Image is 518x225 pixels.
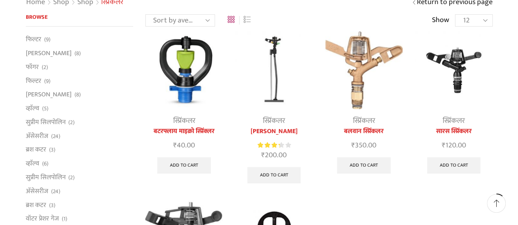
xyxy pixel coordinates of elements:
[49,201,55,209] span: (3)
[26,35,41,46] a: फिल्टर
[26,47,72,60] a: [PERSON_NAME]
[145,14,215,27] select: Shop order
[44,77,50,85] span: (9)
[415,31,492,109] img: saras sprinkler
[173,115,195,127] a: स्प्रिंकलर
[145,127,223,136] a: बटरफ्लाय माइक्रो स्प्रिंक्लर
[62,215,67,223] span: (1)
[49,146,55,154] span: (3)
[26,129,48,143] a: अ‍ॅसेसरीज
[325,31,403,109] img: Metal Sprinkler
[258,141,291,149] div: Rated 3.33 out of 5
[235,31,312,109] img: Impact Mini Sprinkler
[26,88,72,102] a: [PERSON_NAME]
[235,127,312,136] a: [PERSON_NAME]
[44,36,50,44] span: (9)
[353,115,375,127] a: स्प्रिंकलर
[51,132,60,140] span: (24)
[157,157,211,174] a: Add to cart: “बटरफ्लाय माइक्रो स्प्रिंक्लर”
[145,31,223,109] img: बटरफ्लाय माइक्रो स्प्रिंक्लर
[51,187,60,196] span: (24)
[441,139,466,151] bdi: 120.00
[263,115,285,127] a: स्प्रिंकलर
[68,118,75,127] span: (2)
[26,102,39,116] a: व्हाॅल्व
[42,63,48,71] span: (2)
[75,49,81,58] span: (8)
[26,12,48,22] span: Browse
[26,184,48,198] a: अ‍ॅसेसरीज
[258,141,280,149] span: Rated out of 5
[75,91,81,99] span: (8)
[173,139,177,151] span: ₹
[42,160,48,168] span: (6)
[26,143,46,157] a: ब्रश कटर
[351,139,355,151] span: ₹
[26,115,66,129] a: सुप्रीम सिलपोलिन
[26,60,39,74] a: फॉगर
[247,167,301,183] a: Add to cart: “मिनी स्प्रिंकलर”
[432,15,449,26] span: Show
[443,115,465,127] a: स्प्रिंकलर
[427,157,481,174] a: Add to cart: “सारस स्प्रिंकलर”
[261,149,287,161] bdi: 200.00
[261,149,265,161] span: ₹
[42,105,48,113] span: (5)
[325,127,403,136] a: बलवान स्प्रिंकलर
[415,127,492,136] a: सारस स्प्रिंकलर
[26,74,41,88] a: फिल्टर
[26,157,39,171] a: व्हाॅल्व
[351,139,376,151] bdi: 350.00
[68,174,75,182] span: (2)
[26,171,66,185] a: सुप्रीम सिलपोलिन
[173,139,195,151] bdi: 40.00
[26,198,46,212] a: ब्रश कटर
[337,157,391,174] a: Add to cart: “बलवान स्प्रिंकलर”
[441,139,445,151] span: ₹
